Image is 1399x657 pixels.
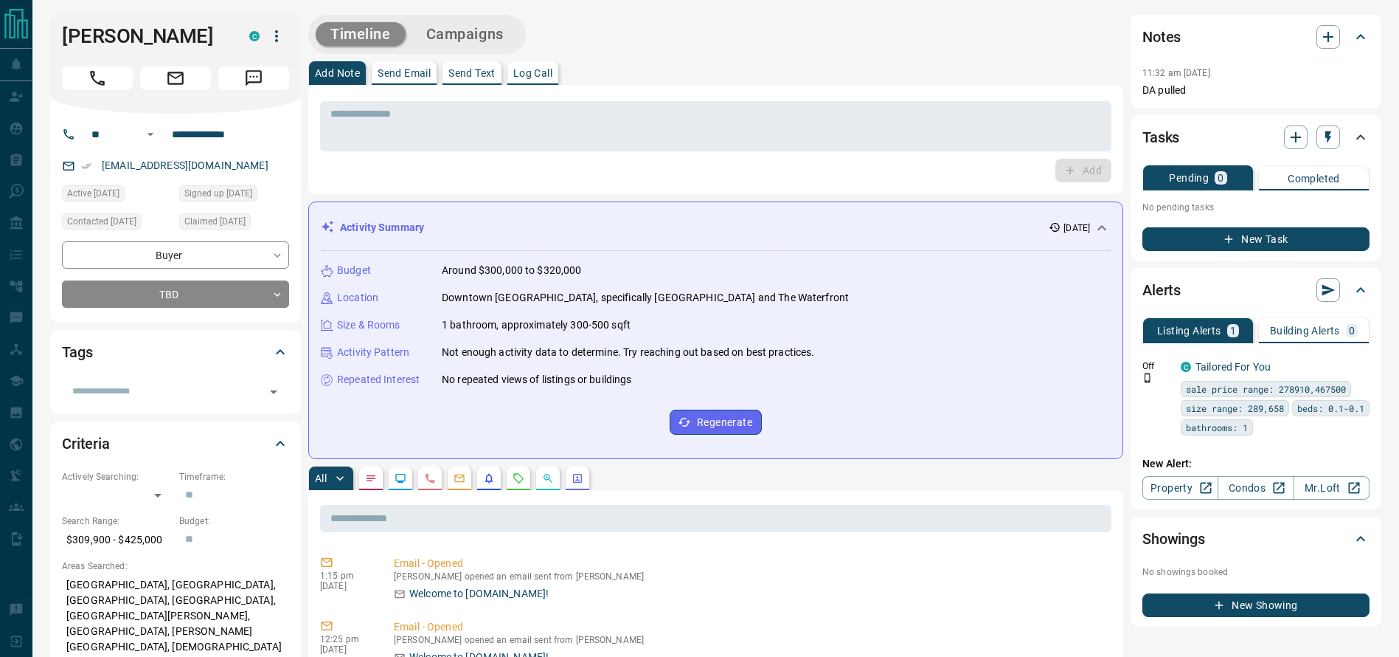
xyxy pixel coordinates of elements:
span: Active [DATE] [67,186,119,201]
span: Signed up [DATE] [184,186,252,201]
div: Buyer [62,241,289,269]
button: New Task [1142,227,1370,251]
p: Add Note [315,68,360,78]
svg: Agent Actions [572,472,583,484]
div: Alerts [1142,272,1370,308]
span: Message [218,66,289,90]
p: Welcome to [DOMAIN_NAME]! [409,586,549,602]
span: bathrooms: 1 [1186,420,1248,435]
p: $309,900 - $425,000 [62,528,172,552]
p: Budget: [179,515,289,528]
p: Send Email [378,68,431,78]
p: Listing Alerts [1157,326,1221,336]
button: Open [263,382,284,402]
p: Repeated Interest [337,372,420,388]
div: Sat Sep 13 2025 [62,185,172,206]
div: TBD [62,281,289,308]
p: No pending tasks [1142,196,1370,219]
div: Tags [62,334,289,370]
svg: Requests [513,472,524,484]
button: Open [142,125,159,143]
p: Actively Searching: [62,470,172,484]
p: [DATE] [320,581,372,591]
p: Email - Opened [394,619,1105,635]
span: Claimed [DATE] [184,214,246,229]
p: 0 [1349,326,1355,336]
a: Tailored For You [1195,361,1271,373]
svg: Calls [424,472,436,484]
h2: Alerts [1142,278,1181,302]
span: Email [140,66,211,90]
span: beds: 0.1-0.1 [1297,401,1364,416]
a: Condos [1218,476,1294,500]
p: Search Range: [62,515,172,528]
svg: Email Verified [81,161,91,171]
p: 11:32 am [DATE] [1142,68,1210,78]
a: Property [1142,476,1218,500]
h2: Notes [1142,25,1181,49]
span: sale price range: 278910,467500 [1186,382,1346,396]
h2: Tags [62,340,92,364]
a: Mr.Loft [1294,476,1370,500]
p: Areas Searched: [62,560,289,573]
p: [DATE] [1063,221,1090,235]
div: Showings [1142,521,1370,557]
button: Campaigns [412,22,518,47]
div: Sat Sep 13 2025 [62,213,172,234]
svg: Lead Browsing Activity [395,472,406,484]
div: Sat Sep 13 2025 [179,213,289,234]
p: New Alert: [1142,456,1370,472]
h2: Showings [1142,527,1205,551]
div: Tasks [1142,120,1370,155]
div: Notes [1142,19,1370,55]
p: Location [337,290,378,306]
p: Off [1142,360,1172,373]
p: 1 [1230,326,1236,336]
p: Pending [1169,173,1209,183]
svg: Notes [365,472,377,484]
svg: Listing Alerts [483,472,495,484]
p: All [315,473,327,484]
p: Around $300,000 to $320,000 [442,263,582,278]
p: Completed [1288,173,1340,184]
button: Timeline [316,22,406,47]
p: Activity Pattern [337,345,409,360]
span: Call [62,66,133,90]
p: Timeframe: [179,470,289,484]
p: [DATE] [320,644,372,655]
p: Downtown [GEOGRAPHIC_DATA], specifically [GEOGRAPHIC_DATA] and The Waterfront [442,290,849,306]
p: Log Call [513,68,552,78]
p: Activity Summary [340,220,424,235]
a: [EMAIL_ADDRESS][DOMAIN_NAME] [102,159,268,171]
p: No repeated views of listings or buildings [442,372,632,388]
p: No showings booked [1142,565,1370,579]
button: New Showing [1142,594,1370,617]
div: Criteria [62,426,289,461]
h2: Criteria [62,432,110,455]
p: Send Text [448,68,496,78]
p: DA pulled [1142,83,1370,98]
div: condos.ca [249,31,260,41]
div: Activity Summary[DATE] [321,214,1111,241]
span: size range: 289,658 [1186,401,1284,416]
p: Size & Rooms [337,317,400,333]
svg: Emails [454,472,465,484]
p: Not enough activity data to determine. Try reaching out based on best practices. [442,345,815,360]
div: condos.ca [1181,362,1191,372]
p: 1 bathroom, approximately 300-500 sqft [442,317,631,333]
h1: [PERSON_NAME] [62,24,227,48]
button: Regenerate [670,410,762,435]
p: [PERSON_NAME] opened an email sent from [PERSON_NAME] [394,635,1105,645]
p: Budget [337,263,371,278]
h2: Tasks [1142,125,1179,149]
p: [PERSON_NAME] opened an email sent from [PERSON_NAME] [394,571,1105,582]
p: 1:15 pm [320,571,372,581]
p: Email - Opened [394,556,1105,571]
p: 12:25 pm [320,634,372,644]
span: Contacted [DATE] [67,214,136,229]
div: Sat Sep 13 2025 [179,185,289,206]
svg: Push Notification Only [1142,373,1153,383]
svg: Opportunities [542,472,554,484]
p: 0 [1218,173,1223,183]
p: Building Alerts [1270,326,1340,336]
